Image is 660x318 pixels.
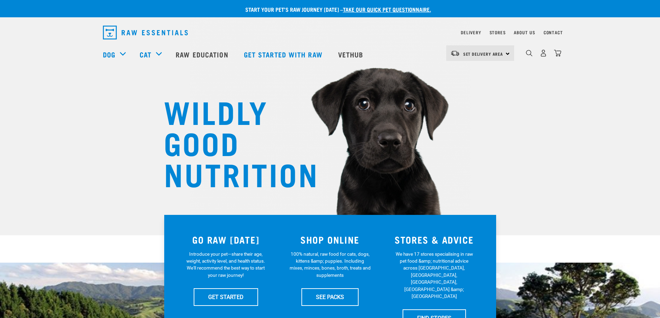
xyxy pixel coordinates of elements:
[450,50,460,56] img: van-moving.png
[343,8,431,11] a: take our quick pet questionnaire.
[194,288,258,306] a: GET STARTED
[103,49,115,60] a: Dog
[185,251,266,279] p: Introduce your pet—share their age, weight, activity level, and health status. We'll recommend th...
[461,31,481,34] a: Delivery
[289,251,371,279] p: 100% natural, raw food for cats, dogs, kittens &amp; puppies. Including mixes, minces, bones, bro...
[103,26,188,39] img: Raw Essentials Logo
[164,95,302,189] h1: WILDLY GOOD NUTRITION
[540,49,547,57] img: user.png
[301,288,359,306] a: SEE PACKS
[490,31,506,34] a: Stores
[97,23,563,42] nav: dropdown navigation
[282,234,378,245] h3: SHOP ONLINE
[463,53,503,55] span: Set Delivery Area
[169,40,237,68] a: Raw Education
[526,50,533,56] img: home-icon-1@2x.png
[237,40,331,68] a: Get started with Raw
[178,234,274,245] h3: GO RAW [DATE]
[386,234,482,245] h3: STORES & ADVICE
[140,49,151,60] a: Cat
[394,251,475,300] p: We have 17 stores specialising in raw pet food &amp; nutritional advice across [GEOGRAPHIC_DATA],...
[331,40,372,68] a: Vethub
[544,31,563,34] a: Contact
[514,31,535,34] a: About Us
[554,49,561,57] img: home-icon@2x.png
